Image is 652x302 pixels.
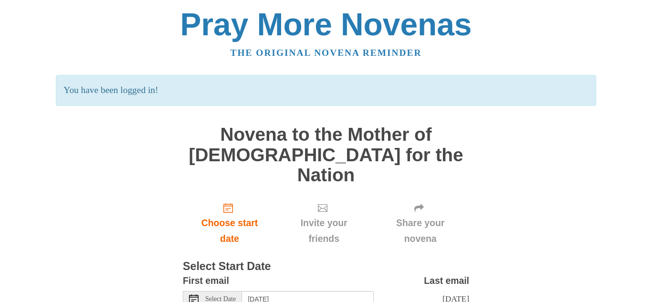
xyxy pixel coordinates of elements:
[192,215,267,247] span: Choose start date
[276,195,371,251] div: Click "Next" to confirm your start date first.
[183,125,469,186] h1: Novena to the Mother of [DEMOGRAPHIC_DATA] for the Nation
[424,273,469,289] label: Last email
[183,273,229,289] label: First email
[381,215,460,247] span: Share your novena
[231,48,422,58] a: The original novena reminder
[183,195,276,251] a: Choose start date
[371,195,469,251] div: Click "Next" to confirm your start date first.
[180,7,472,42] a: Pray More Novenas
[183,260,469,273] h3: Select Start Date
[56,75,596,106] p: You have been logged in!
[286,215,362,247] span: Invite your friends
